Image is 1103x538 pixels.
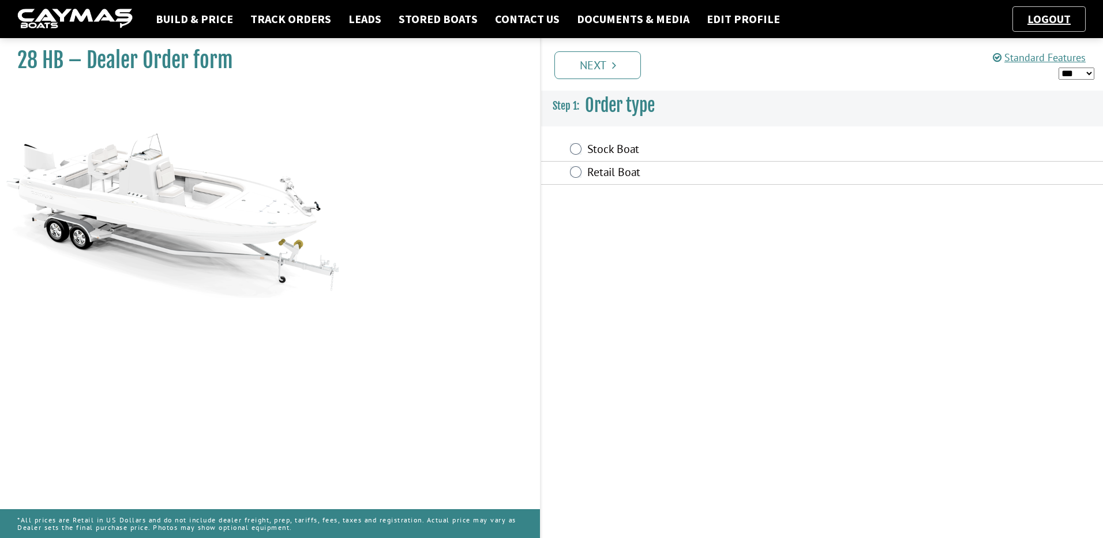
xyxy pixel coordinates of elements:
a: Logout [1022,12,1076,26]
a: Documents & Media [571,12,695,27]
a: Stored Boats [393,12,483,27]
label: Retail Boat [587,165,896,182]
label: Stock Boat [587,142,896,159]
a: Next [554,51,641,79]
img: caymas-dealer-connect-2ed40d3bc7270c1d8d7ffb4b79bf05adc795679939227970def78ec6f6c03838.gif [17,9,133,30]
a: Contact Us [489,12,565,27]
a: Edit Profile [701,12,786,27]
h3: Order type [541,84,1103,127]
a: Build & Price [150,12,239,27]
ul: Pagination [551,50,1103,79]
h1: 28 HB – Dealer Order form [17,47,511,73]
a: Track Orders [245,12,337,27]
a: Leads [343,12,387,27]
a: Standard Features [993,51,1086,64]
p: *All prices are Retail in US Dollars and do not include dealer freight, prep, tariffs, fees, taxe... [17,510,523,537]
